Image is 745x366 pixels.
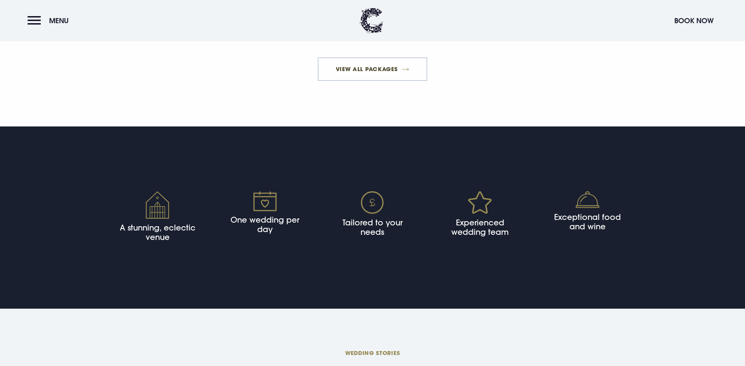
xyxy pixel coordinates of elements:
img: Pound icon [361,191,384,214]
h4: Experienced wedding team [440,218,520,237]
img: Clandeboye Lodge [360,8,383,33]
span: Wedding Stories [192,349,553,357]
h4: Tailored to your needs [333,218,412,237]
a: View All Packages [318,57,427,81]
h4: Exceptional food and wine [547,212,627,231]
img: Food icon [576,191,599,209]
img: Venue icon [146,191,169,220]
h4: One wedding per day [225,215,305,234]
button: Menu [27,12,73,29]
h4: A stunning, eclectic venue [118,223,198,242]
button: Book Now [670,12,718,29]
span: Menu [49,16,69,25]
img: Calendar icon [253,191,277,211]
img: Star icon [468,191,492,214]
